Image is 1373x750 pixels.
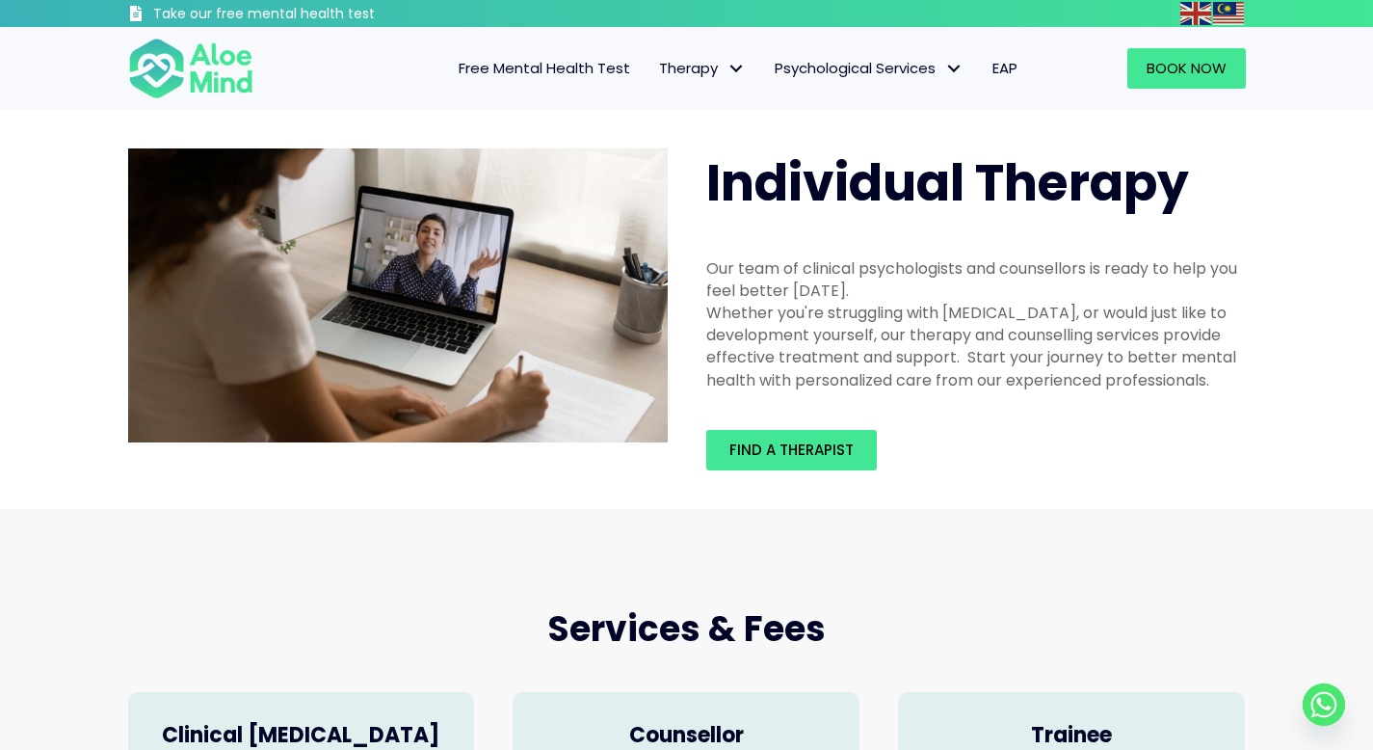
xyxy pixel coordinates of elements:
span: Therapy [659,58,746,78]
a: Malay [1213,2,1246,24]
span: Psychological Services: submenu [940,55,968,83]
a: Take our free mental health test [128,5,478,27]
span: Services & Fees [547,604,826,654]
h3: Take our free mental health test [153,5,478,24]
img: Therapy online individual [128,148,668,443]
a: Free Mental Health Test [444,48,645,89]
img: Aloe mind Logo [128,37,253,100]
span: Psychological Services [775,58,964,78]
div: Our team of clinical psychologists and counsellors is ready to help you feel better [DATE]. [706,257,1246,302]
nav: Menu [278,48,1032,89]
a: Whatsapp [1303,683,1345,726]
span: Find a therapist [729,440,854,460]
span: Therapy: submenu [723,55,751,83]
img: en [1180,2,1211,25]
span: Free Mental Health Test [459,58,630,78]
div: Whether you're struggling with [MEDICAL_DATA], or would just like to development yourself, our th... [706,302,1246,391]
a: EAP [978,48,1032,89]
a: English [1180,2,1213,24]
span: EAP [992,58,1017,78]
span: Individual Therapy [706,147,1189,218]
a: Find a therapist [706,430,877,470]
a: Psychological ServicesPsychological Services: submenu [760,48,978,89]
a: Book Now [1127,48,1246,89]
a: TherapyTherapy: submenu [645,48,760,89]
img: ms [1213,2,1244,25]
span: Book Now [1147,58,1227,78]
